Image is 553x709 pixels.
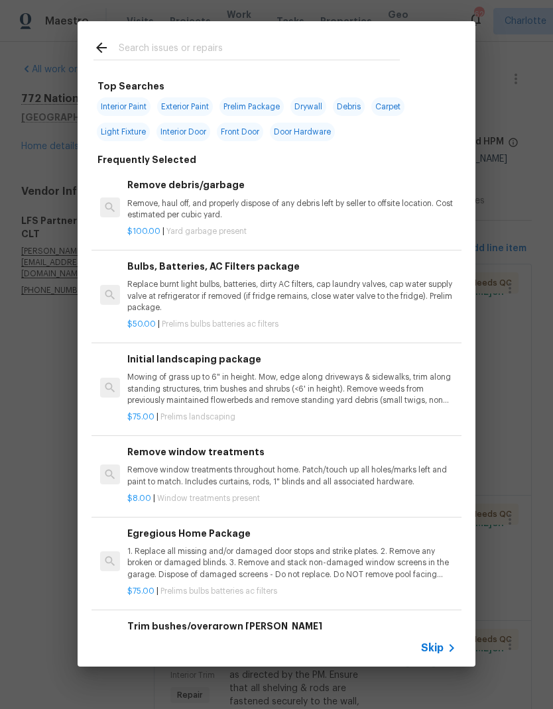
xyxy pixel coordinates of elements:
span: Prelims bulbs batteries ac filters [160,587,277,595]
span: $8.00 [127,494,151,502]
p: Remove, haul off, and properly dispose of any debris left by seller to offsite location. Cost est... [127,198,456,221]
span: Front Door [217,123,263,141]
span: $100.00 [127,227,160,235]
span: Exterior Paint [157,97,213,116]
p: Replace burnt light bulbs, batteries, dirty AC filters, cap laundry valves, cap water supply valv... [127,279,456,313]
span: $75.00 [127,413,154,421]
h6: Frequently Selected [97,152,196,167]
p: | [127,319,456,330]
span: Prelim Package [219,97,284,116]
span: $75.00 [127,587,154,595]
p: Mowing of grass up to 6" in height. Mow, edge along driveways & sidewalks, trim along standing st... [127,372,456,406]
span: Prelims landscaping [160,413,235,421]
p: | [127,493,456,504]
span: Drywall [290,97,326,116]
span: $50.00 [127,320,156,328]
p: | [127,226,456,237]
span: Light Fixture [97,123,150,141]
span: Interior Paint [97,97,151,116]
span: Debris [333,97,365,116]
span: Interior Door [156,123,210,141]
p: | [127,411,456,423]
h6: Initial landscaping package [127,352,456,366]
p: 1. Replace all missing and/or damaged door stops and strike plates. 2. Remove any broken or damag... [127,546,456,580]
input: Search issues or repairs [119,40,400,60]
span: Window treatments present [157,494,260,502]
span: Prelims bulbs batteries ac filters [162,320,278,328]
h6: Remove debris/garbage [127,178,456,192]
span: Door Hardware [270,123,335,141]
span: Carpet [371,97,404,116]
h6: Top Searches [97,79,164,93]
p: Remove window treatments throughout home. Patch/touch up all holes/marks left and paint to match.... [127,464,456,487]
span: Skip [421,641,444,655]
h6: Trim bushes/overgrown [PERSON_NAME] [127,619,456,633]
h6: Egregious Home Package [127,526,456,541]
h6: Bulbs, Batteries, AC Filters package [127,259,456,274]
span: Yard garbage present [166,227,247,235]
p: | [127,586,456,597]
h6: Remove window treatments [127,445,456,459]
